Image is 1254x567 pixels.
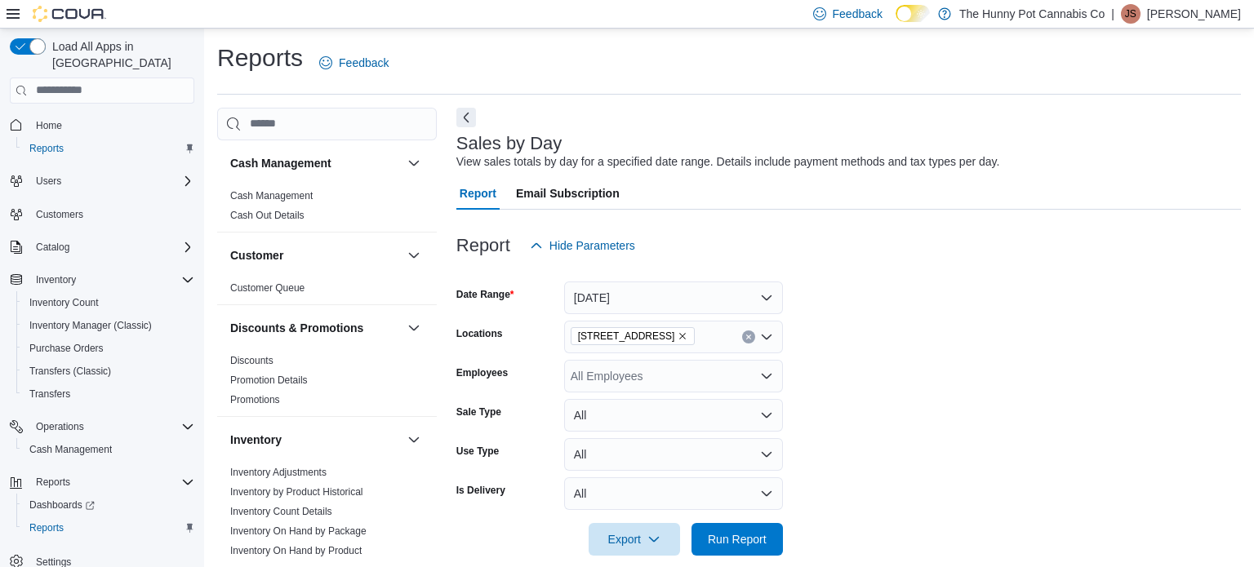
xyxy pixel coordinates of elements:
[230,320,363,336] h3: Discounts & Promotions
[16,494,201,516] a: Dashboards
[564,477,783,510] button: All
[230,394,280,405] a: Promotions
[29,472,77,492] button: Reports
[456,153,1000,171] div: View sales totals by day for a specified date range. Details include payment methods and tax type...
[16,291,201,314] button: Inventory Count
[691,523,783,556] button: Run Report
[29,498,95,512] span: Dashboards
[217,42,303,74] h1: Reports
[1125,4,1136,24] span: JS
[456,134,563,153] h3: Sales by Day
[23,440,194,459] span: Cash Management
[3,471,201,494] button: Reports
[217,278,437,304] div: Customer
[36,476,70,489] span: Reports
[16,516,201,539] button: Reports
[29,204,194,224] span: Customers
[959,4,1105,24] p: The Hunny Pot Cannabis Co
[564,281,783,314] button: [DATE]
[230,393,280,406] span: Promotions
[230,374,308,386] a: Promotion Details
[230,209,305,222] span: Cash Out Details
[23,518,70,538] a: Reports
[516,177,620,210] span: Email Subscription
[3,170,201,193] button: Users
[16,137,201,160] button: Reports
[29,388,70,401] span: Transfers
[3,415,201,438] button: Operations
[29,417,91,436] button: Operations
[23,361,118,381] a: Transfers (Classic)
[404,318,424,338] button: Discounts & Promotions
[230,525,367,538] span: Inventory On Hand by Package
[16,383,201,405] button: Transfers
[230,247,401,264] button: Customer
[23,293,105,312] a: Inventory Count
[230,467,327,478] a: Inventory Adjustments
[678,331,687,341] button: Remove 2500 Hurontario St from selection in this group
[36,420,84,433] span: Operations
[29,270,194,290] span: Inventory
[33,6,106,22] img: Cova
[571,327,696,345] span: 2500 Hurontario St
[16,438,201,461] button: Cash Management
[456,236,510,255] h3: Report
[29,443,112,456] span: Cash Management
[230,189,313,202] span: Cash Management
[742,330,755,343] button: Clear input
[456,484,505,497] label: Is Delivery
[29,342,104,355] span: Purchase Orders
[217,186,437,232] div: Cash Management
[36,273,76,286] span: Inventory
[230,466,327,479] span: Inventory Adjustments
[230,544,362,557] span: Inventory On Hand by Product
[564,399,783,432] button: All
[230,355,273,366] a: Discounts
[339,55,389,71] span: Feedback
[1147,4,1241,24] p: [PERSON_NAME]
[29,171,194,191] span: Users
[896,5,930,22] input: Dark Mode
[3,202,201,226] button: Customers
[36,119,62,132] span: Home
[23,495,101,515] a: Dashboards
[456,108,476,127] button: Next
[23,339,110,358] a: Purchase Orders
[29,205,90,224] a: Customers
[29,417,194,436] span: Operations
[46,38,194,71] span: Load All Apps in [GEOGRAPHIC_DATA]
[29,142,64,155] span: Reports
[29,296,99,309] span: Inventory Count
[23,316,158,335] a: Inventory Manager (Classic)
[230,506,332,517] a: Inventory Count Details
[230,190,313,202] a: Cash Management
[230,282,305,294] a: Customer Queue
[23,518,194,538] span: Reports
[549,237,635,254] span: Hide Parameters
[23,293,194,312] span: Inventory Count
[460,177,496,210] span: Report
[456,327,503,340] label: Locations
[760,370,773,383] button: Open list of options
[23,339,194,358] span: Purchase Orders
[23,384,194,404] span: Transfers
[29,116,69,135] a: Home
[29,472,194,492] span: Reports
[404,430,424,450] button: Inventory
[564,438,783,471] button: All
[760,330,773,343] button: Open list of options
[29,319,152,332] span: Inventory Manager (Classic)
[1121,4,1141,24] div: Jessica Steinmetz
[404,246,424,265] button: Customer
[456,445,499,458] label: Use Type
[230,210,305,221] a: Cash Out Details
[217,351,437,416] div: Discounts & Promotions
[1111,4,1114,24] p: |
[598,523,670,556] span: Export
[456,366,508,379] label: Employees
[29,237,194,257] span: Catalog
[29,171,68,191] button: Users
[230,432,282,448] h3: Inventory
[230,374,308,387] span: Promotion Details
